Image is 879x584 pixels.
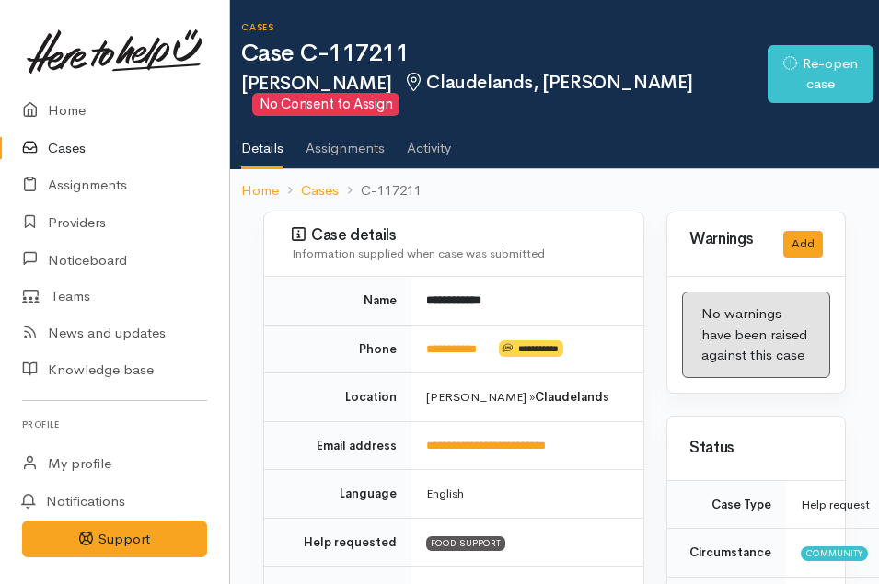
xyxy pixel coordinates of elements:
a: Details [241,116,283,169]
td: Help requested [264,518,411,567]
li: C-117211 [339,180,422,201]
span: No Consent to Assign [252,93,399,116]
h6: Profile [22,412,207,437]
a: Cases [301,180,339,201]
button: Add [783,231,823,258]
span: Claudelands, [PERSON_NAME] [403,71,693,94]
b: Claudelands [535,389,609,405]
div: Information supplied when case was submitted [292,245,621,263]
a: Activity [407,116,451,167]
h3: Status [689,440,823,457]
h6: Cases [241,22,768,32]
span: Community [801,546,868,561]
td: Name [264,277,411,325]
a: Home [241,180,279,201]
nav: breadcrumb [230,169,879,212]
div: No warnings have been raised against this case [682,292,830,378]
td: Case Type [667,481,786,529]
span: [PERSON_NAME] » [426,389,609,405]
td: Circumstance [667,529,786,578]
h1: Case C-117211 [241,40,768,67]
a: Assignments [306,116,385,167]
h2: [PERSON_NAME] [241,73,768,117]
td: English [411,470,643,519]
td: Language [264,470,411,519]
button: Support [22,521,207,558]
h3: Case details [292,226,621,245]
td: Phone [264,325,411,373]
td: Location [264,373,411,422]
a: Re-open case [768,45,873,103]
span: FOOD SUPPORT [426,536,505,551]
h3: Warnings [689,231,761,248]
td: Email address [264,421,411,470]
